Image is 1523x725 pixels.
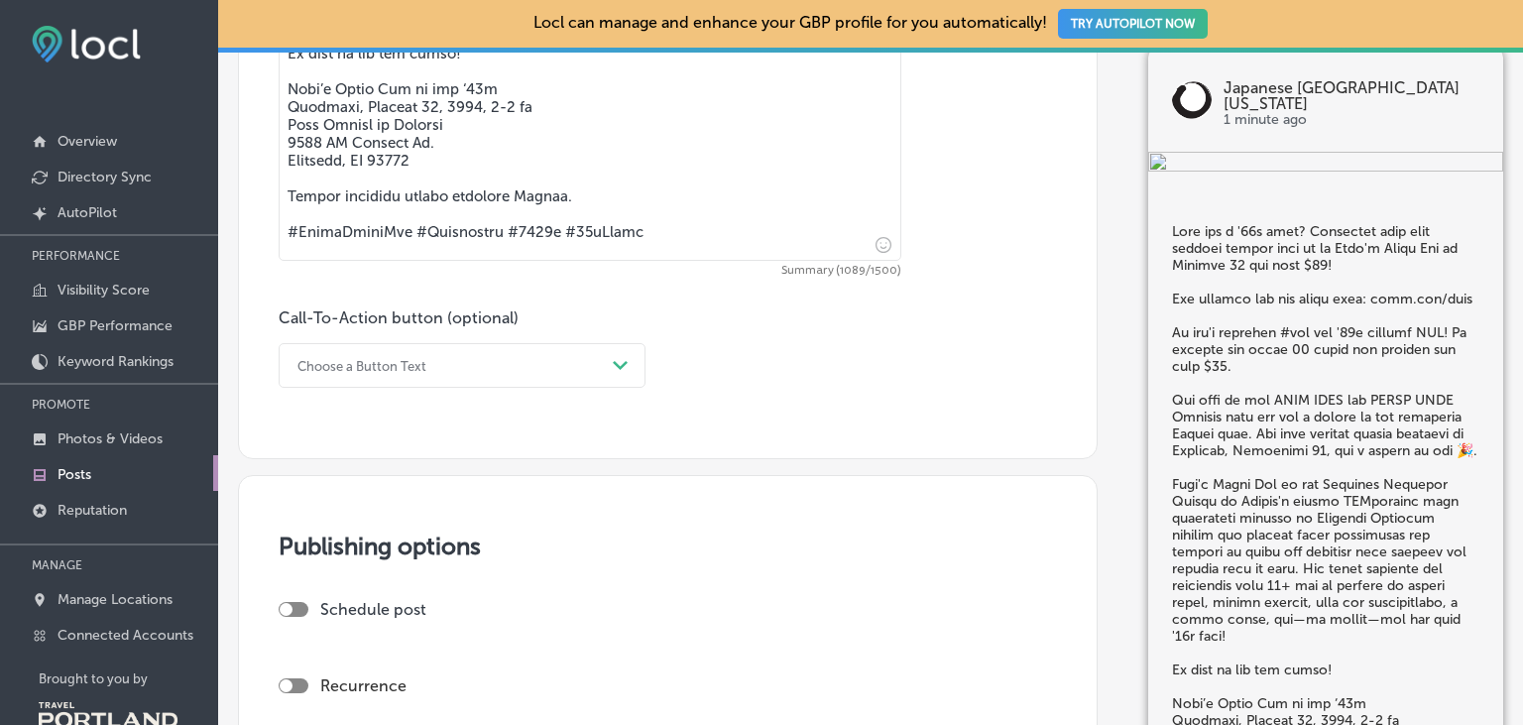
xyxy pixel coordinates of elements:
label: Call-To-Action button (optional) [279,308,519,327]
p: Posts [58,466,91,483]
img: logo [1172,80,1212,120]
p: Keyword Rankings [58,353,174,370]
p: GBP Performance [58,317,173,334]
p: Directory Sync [58,169,152,185]
p: 1 minute ago [1224,112,1479,128]
p: Reputation [58,502,127,519]
span: Summary (1089/1500) [279,265,901,277]
p: Visibility Score [58,282,150,299]
img: 3f609700-5359-417b-8fe6-5783198d857f [1148,152,1503,176]
p: Manage Locations [58,591,173,608]
img: fda3e92497d09a02dc62c9cd864e3231.png [32,26,141,62]
label: Schedule post [320,600,426,619]
button: TRY AUTOPILOT NOW [1058,9,1208,39]
p: Connected Accounts [58,627,193,644]
p: Photos & Videos [58,430,163,447]
label: Recurrence [320,676,407,695]
h3: Publishing options [279,532,1057,560]
span: Insert emoji [867,232,891,257]
p: Brought to you by [39,671,218,686]
div: Choose a Button Text [297,358,426,373]
p: AutoPilot [58,204,117,221]
p: Overview [58,133,117,150]
p: Japanese [GEOGRAPHIC_DATA][US_STATE] [1224,80,1479,112]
